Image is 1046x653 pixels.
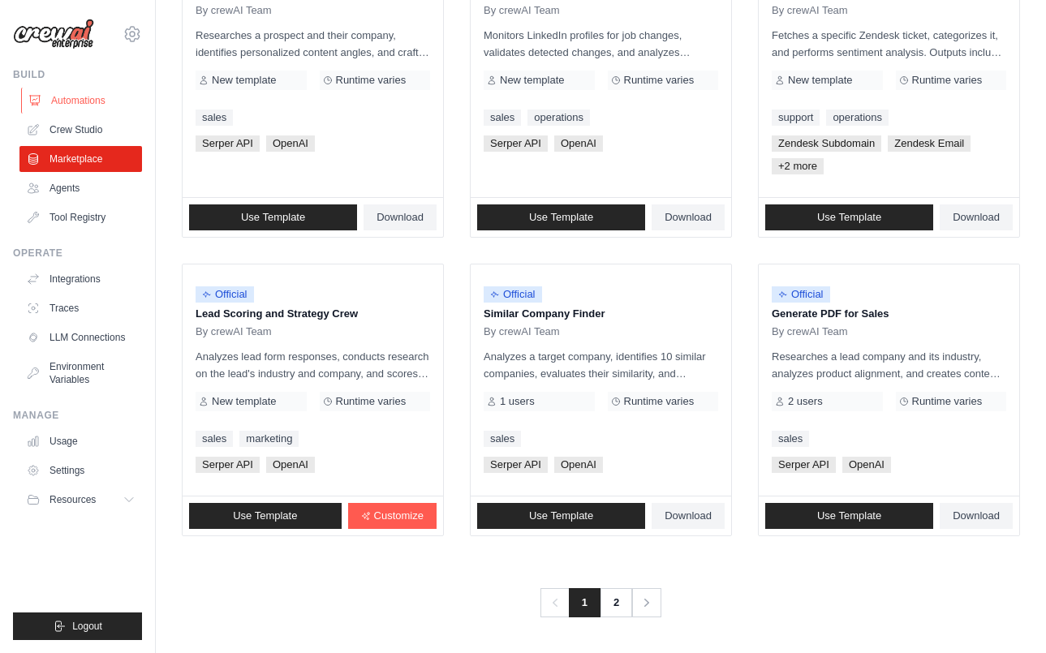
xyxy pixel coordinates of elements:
button: Resources [19,487,142,513]
p: Fetches a specific Zendesk ticket, categorizes it, and performs sentiment analysis. Outputs inclu... [772,27,1006,61]
span: Download [953,211,1000,224]
a: operations [826,110,889,126]
span: Runtime varies [336,74,407,87]
span: Logout [72,620,102,633]
div: Build [13,68,142,81]
span: Resources [50,493,96,506]
a: LLM Connections [19,324,142,350]
a: Use Template [189,503,342,529]
span: Download [953,509,1000,522]
a: operations [527,110,590,126]
a: Tool Registry [19,204,142,230]
button: Logout [13,612,142,640]
span: Runtime varies [336,395,407,408]
span: +2 more [772,158,824,174]
span: Serper API [196,457,260,473]
p: Researches a prospect and their company, identifies personalized content angles, and crafts a tai... [196,27,430,61]
a: Crew Studio [19,117,142,143]
a: Download [652,503,725,529]
a: Download [940,204,1013,230]
span: OpenAI [554,457,603,473]
span: By crewAI Team [484,4,560,17]
span: Runtime varies [912,395,983,408]
a: 2 [600,588,632,617]
span: 1 users [500,395,535,408]
div: Operate [13,247,142,260]
p: Analyzes lead form responses, conducts research on the lead's industry and company, and scores th... [196,348,430,382]
a: Environment Variables [19,354,142,393]
a: sales [484,110,521,126]
a: Use Template [477,503,645,529]
a: Agents [19,175,142,201]
a: sales [772,431,809,447]
a: sales [196,110,233,126]
span: Use Template [529,211,593,224]
img: Logo [13,19,94,49]
span: By crewAI Team [484,325,560,338]
a: sales [196,431,233,447]
span: Serper API [484,135,548,152]
span: Serper API [772,457,836,473]
span: Official [196,286,254,303]
span: Use Template [817,509,881,522]
span: Download [665,211,712,224]
p: Researches a lead company and its industry, analyzes product alignment, and creates content for a... [772,348,1006,382]
a: Settings [19,458,142,483]
span: By crewAI Team [772,4,848,17]
a: Download [940,503,1013,529]
span: OpenAI [842,457,891,473]
p: Analyzes a target company, identifies 10 similar companies, evaluates their similarity, and provi... [484,348,718,382]
span: Use Template [233,509,297,522]
span: Runtime varies [624,74,695,87]
a: Traces [19,295,142,321]
span: 1 [569,588,600,617]
a: support [772,110,820,126]
span: Serper API [484,457,548,473]
span: New template [500,74,564,87]
span: OpenAI [554,135,603,152]
span: Runtime varies [624,395,695,408]
span: Download [377,211,424,224]
nav: Pagination [540,588,661,617]
p: Lead Scoring and Strategy Crew [196,306,430,322]
span: Customize [374,509,424,522]
a: Use Template [765,503,933,529]
a: Download [364,204,437,230]
span: Use Template [529,509,593,522]
span: Zendesk Subdomain [772,135,881,152]
a: Marketplace [19,146,142,172]
div: Manage [13,409,142,422]
a: Use Template [477,204,645,230]
span: Official [484,286,542,303]
a: Use Template [189,204,357,230]
p: Monitors LinkedIn profiles for job changes, validates detected changes, and analyzes opportunitie... [484,27,718,61]
span: OpenAI [266,135,315,152]
span: Use Template [241,211,305,224]
span: 2 users [788,395,823,408]
span: New template [212,74,276,87]
span: By crewAI Team [772,325,848,338]
p: Similar Company Finder [484,306,718,322]
span: Zendesk Email [888,135,971,152]
span: Official [772,286,830,303]
a: Customize [348,503,437,529]
span: Runtime varies [912,74,983,87]
span: By crewAI Team [196,4,272,17]
a: Use Template [765,204,933,230]
a: Download [652,204,725,230]
span: Download [665,509,712,522]
span: Serper API [196,135,260,152]
span: OpenAI [266,457,315,473]
span: New template [212,395,276,408]
a: sales [484,431,521,447]
span: New template [788,74,852,87]
span: By crewAI Team [196,325,272,338]
span: Use Template [817,211,881,224]
a: marketing [239,431,299,447]
a: Integrations [19,266,142,292]
a: Automations [21,88,144,114]
a: Usage [19,428,142,454]
p: Generate PDF for Sales [772,306,1006,322]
